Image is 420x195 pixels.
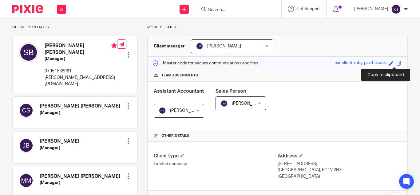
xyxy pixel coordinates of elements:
img: svg%3E [19,173,34,188]
p: Master code for secure communications and files [152,60,258,66]
input: Search [208,7,263,13]
p: 07951538961 [45,68,117,74]
h4: [PERSON_NAME] [PERSON_NAME] [40,173,120,180]
img: svg%3E [220,100,228,107]
p: [GEOGRAPHIC_DATA] [278,173,401,180]
span: [PERSON_NAME] [170,108,204,113]
h3: Client manager [154,43,185,49]
h4: Address [278,153,401,159]
img: svg%3E [19,43,38,62]
p: [PERSON_NAME][EMAIL_ADDRESS][DOMAIN_NAME] [45,75,117,87]
span: Get Support [296,7,320,11]
img: svg%3E [391,4,401,14]
h5: (Manager) [40,180,120,186]
span: [PERSON_NAME] [232,101,266,106]
p: Client contacts [12,25,138,30]
img: svg%3E [159,107,166,114]
h4: [PERSON_NAME] [PERSON_NAME] [45,43,117,56]
h5: (Manager) [40,110,120,116]
h5: (Manager) [40,145,79,151]
h4: [PERSON_NAME] [PERSON_NAME] [40,103,120,109]
h4: Client type [154,153,277,159]
img: svg%3E [19,103,34,118]
img: svg%3E [19,138,34,153]
span: Sales Person [216,89,246,94]
span: Assistant Accountant [154,89,204,94]
span: [PERSON_NAME] [207,44,241,48]
p: [GEOGRAPHIC_DATA], EC1V 2NX [278,167,401,173]
span: Other details [161,133,189,138]
h5: (Manager) [45,56,117,62]
img: Pixie [12,5,43,13]
img: svg%3E [196,43,203,50]
p: [PERSON_NAME] [354,6,388,12]
p: Limited company [154,161,277,167]
div: excellent-ruby-plaid-skunk [335,60,386,67]
p: More details [147,25,408,30]
span: Team assignments [161,73,198,78]
i: Primary [111,43,117,49]
p: [STREET_ADDRESS] [278,161,401,167]
h4: [PERSON_NAME] [40,138,79,144]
